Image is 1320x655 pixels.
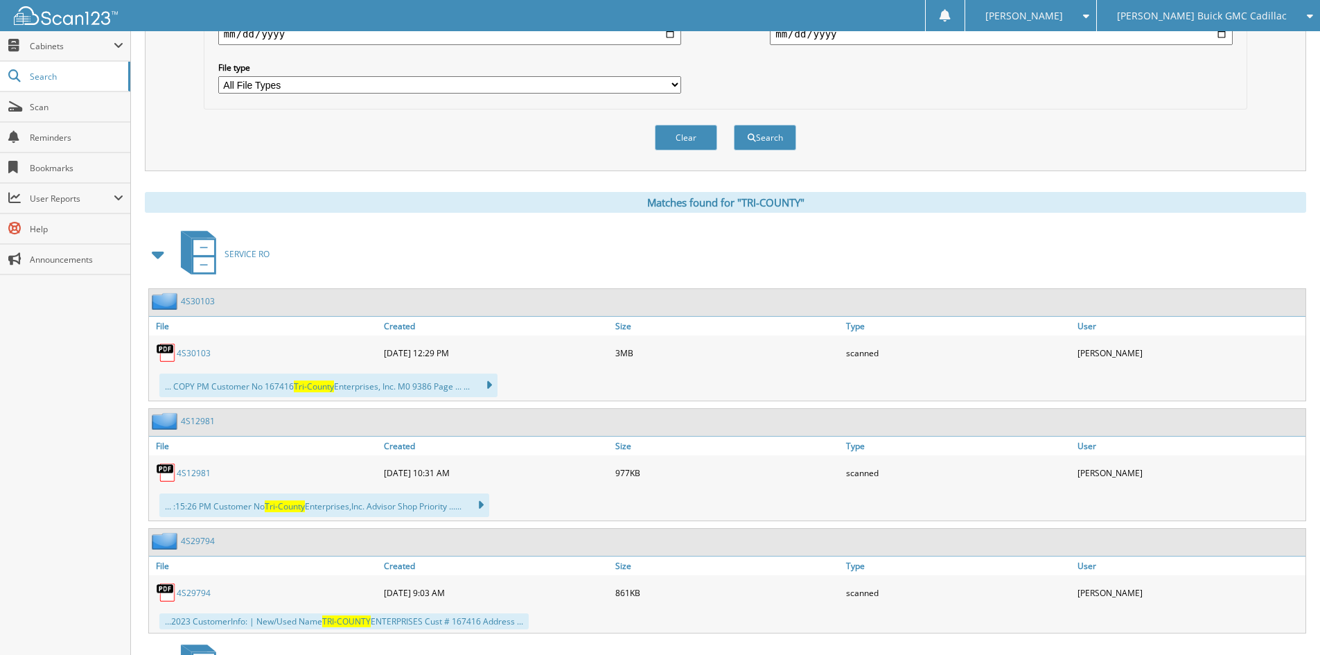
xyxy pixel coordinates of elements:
[14,6,118,25] img: scan123-logo-white.svg
[145,192,1306,213] div: Matches found for "TRI-COUNTY"
[181,535,215,547] a: 4S29794
[380,459,612,487] div: [DATE] 10:31 AM
[843,557,1074,575] a: Type
[843,437,1074,455] a: Type
[152,412,181,430] img: folder2.png
[177,587,211,599] a: 4S29794
[156,582,177,603] img: PDF.png
[156,342,177,363] img: PDF.png
[159,613,529,629] div: ...2023 CustomerInfo: | New/Used Name ENTERPRISES Cust # 167416 Address ...
[985,12,1063,20] span: [PERSON_NAME]
[152,532,181,550] img: folder2.png
[159,494,489,517] div: ... :15:26 PM Customer No Enterprises,Inc. Advisor Shop Priority ......
[30,132,123,143] span: Reminders
[843,459,1074,487] div: scanned
[1074,579,1305,606] div: [PERSON_NAME]
[173,227,270,281] a: SERVICE RO
[1074,339,1305,367] div: [PERSON_NAME]
[1074,437,1305,455] a: User
[655,125,717,150] button: Clear
[265,500,305,512] span: Tri-County
[149,437,380,455] a: File
[30,101,123,113] span: Scan
[30,254,123,265] span: Announcements
[1074,317,1305,335] a: User
[30,71,121,82] span: Search
[612,339,843,367] div: 3MB
[612,579,843,606] div: 861KB
[1074,459,1305,487] div: [PERSON_NAME]
[843,339,1074,367] div: scanned
[218,62,681,73] label: File type
[159,374,498,397] div: ... COPY PM Customer No 167416 Enterprises, Inc. M0 9386 Page ... ...
[1117,12,1287,20] span: [PERSON_NAME] Buick GMC Cadillac
[30,40,114,52] span: Cabinets
[734,125,796,150] button: Search
[380,339,612,367] div: [DATE] 12:29 PM
[30,223,123,235] span: Help
[156,462,177,483] img: PDF.png
[149,317,380,335] a: File
[177,347,211,359] a: 4S30103
[1074,557,1305,575] a: User
[149,557,380,575] a: File
[225,248,270,260] span: SERVICE RO
[380,437,612,455] a: Created
[177,467,211,479] a: 4S12981
[322,615,371,627] span: TRI-COUNTY
[843,317,1074,335] a: Type
[152,292,181,310] img: folder2.png
[612,437,843,455] a: Size
[30,162,123,174] span: Bookmarks
[294,381,334,392] span: Tri-County
[181,295,215,307] a: 4S30103
[770,23,1233,45] input: end
[181,415,215,427] a: 4S12981
[612,459,843,487] div: 977KB
[380,557,612,575] a: Created
[843,579,1074,606] div: scanned
[380,317,612,335] a: Created
[612,317,843,335] a: Size
[1251,588,1320,655] iframe: Chat Widget
[218,23,681,45] input: start
[30,193,114,204] span: User Reports
[612,557,843,575] a: Size
[380,579,612,606] div: [DATE] 9:03 AM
